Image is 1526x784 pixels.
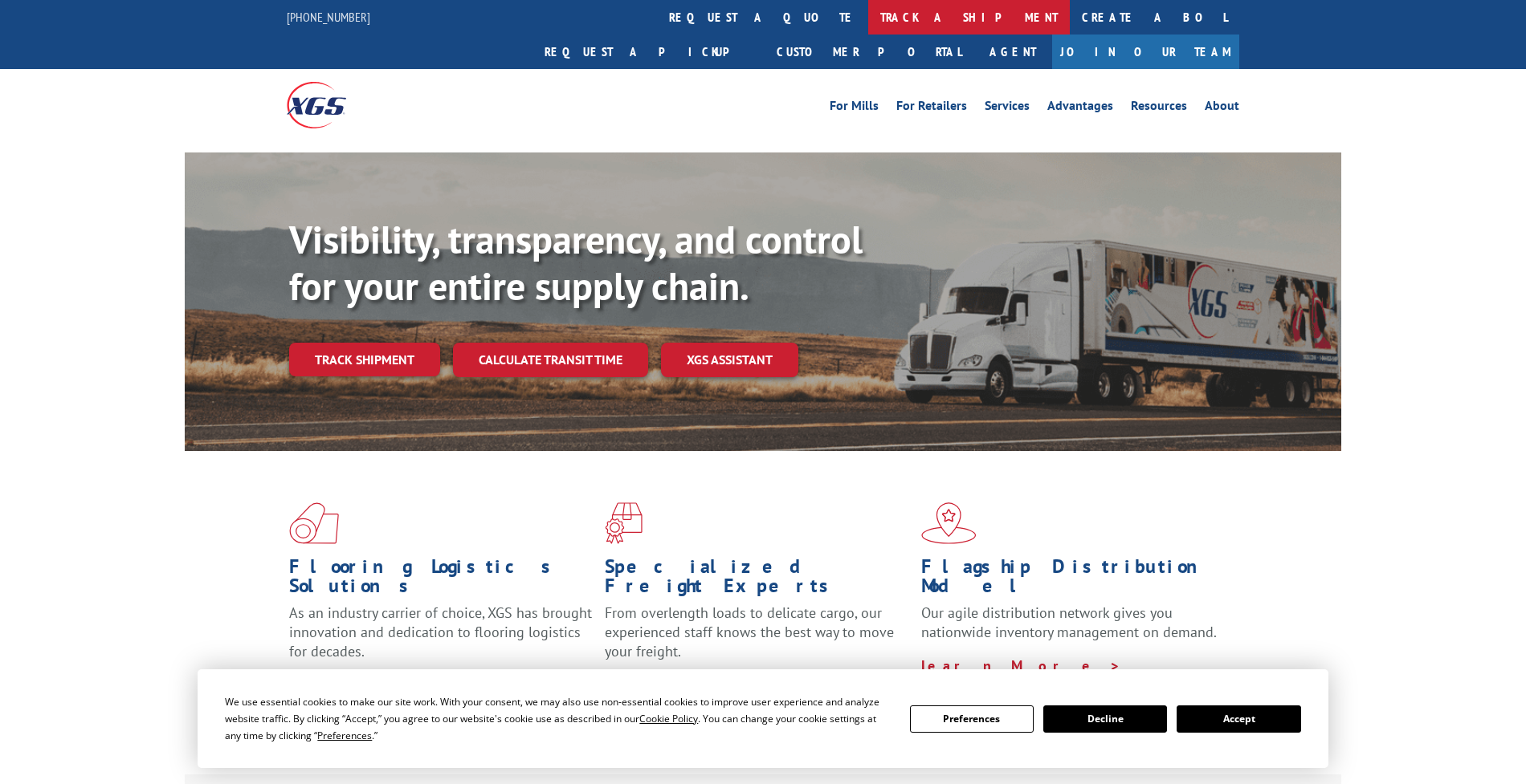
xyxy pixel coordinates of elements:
[1052,35,1239,69] a: Join Our Team
[973,35,1052,69] a: Agent
[921,557,1225,603] h1: Flagship Distribution Model
[1131,100,1187,117] a: Resources
[921,603,1217,641] span: Our agile distribution network gives you nationwide inventory management on demand.
[921,656,1121,675] a: Learn More >
[453,343,648,377] a: Calculate transit time
[289,502,339,544] img: xgs-icon-total-supply-chain-intelligence-red
[289,343,440,376] a: Track shipment
[289,557,593,603] h1: Flooring Logistics Solutions
[1177,705,1300,733] button: Accept
[532,35,765,69] a: Request a pickup
[830,100,879,117] a: For Mills
[198,669,1328,768] div: Cookie Consent Prompt
[1043,705,1167,733] button: Decline
[639,712,698,725] span: Cookie Policy
[289,603,592,660] span: As an industry carrier of choice, XGS has brought innovation and dedication to flooring logistics...
[1047,100,1113,117] a: Advantages
[225,693,890,744] div: We use essential cookies to make our site work. With your consent, we may also use non-essential ...
[287,9,370,25] a: [PHONE_NUMBER]
[605,502,643,544] img: xgs-icon-focused-on-flooring-red
[921,502,977,544] img: xgs-icon-flagship-distribution-model-red
[985,100,1030,117] a: Services
[1205,100,1239,117] a: About
[896,100,967,117] a: For Retailers
[605,603,908,675] p: From overlength loads to delicate cargo, our experienced staff knows the best way to move your fr...
[605,557,908,603] h1: Specialized Freight Experts
[661,343,798,377] a: XGS ASSISTANT
[910,705,1034,733] button: Preferences
[765,35,973,69] a: Customer Portal
[289,214,863,311] b: Visibility, transparency, and control for your entire supply chain.
[317,729,372,742] span: Preferences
